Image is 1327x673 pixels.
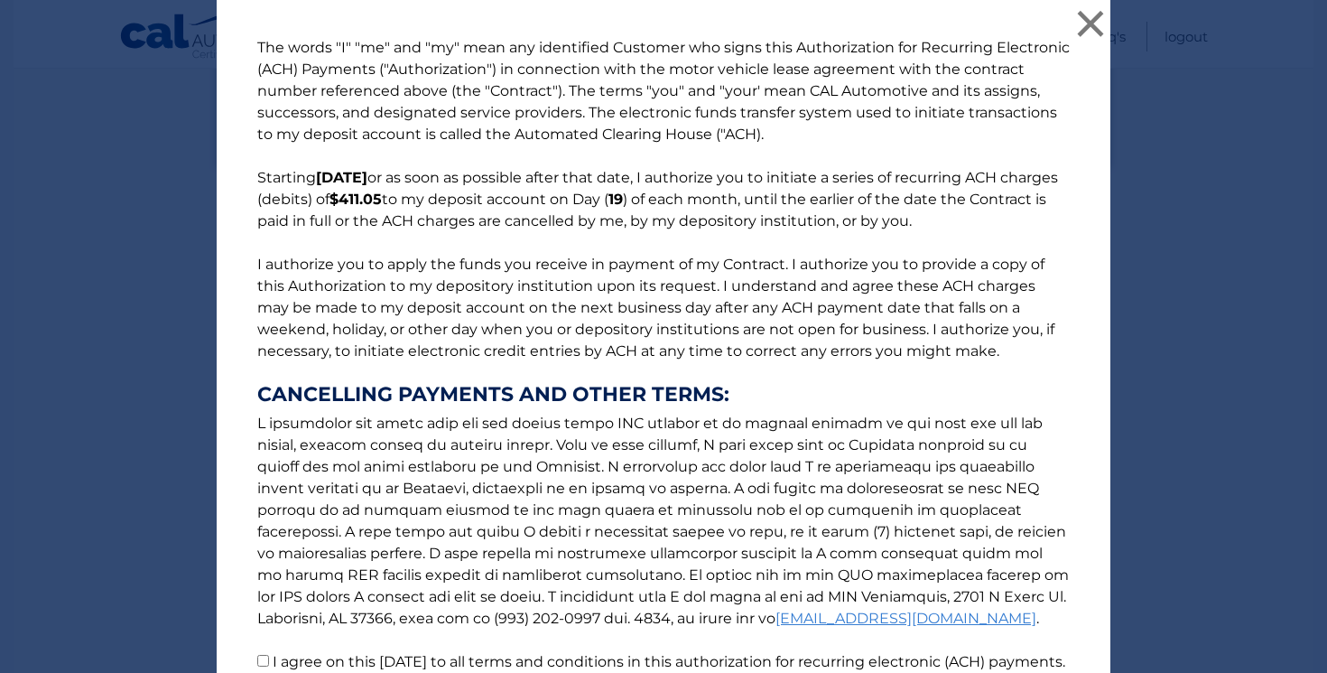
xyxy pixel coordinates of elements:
[329,191,382,208] b: $411.05
[316,169,367,186] b: [DATE]
[1072,5,1109,42] button: ×
[257,384,1070,406] strong: CANCELLING PAYMENTS AND OTHER TERMS:
[775,610,1036,627] a: [EMAIL_ADDRESS][DOMAIN_NAME]
[608,191,623,208] b: 19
